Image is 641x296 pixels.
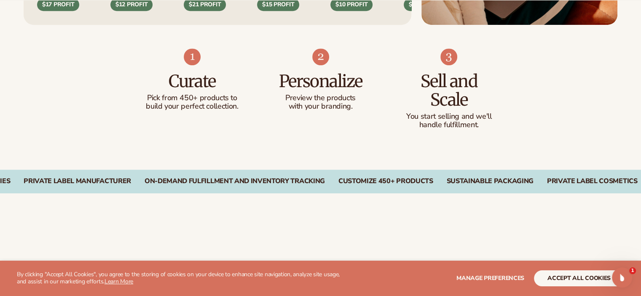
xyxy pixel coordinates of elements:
[105,277,133,285] a: Learn More
[456,270,524,286] button: Manage preferences
[446,177,533,185] div: SUSTAINABLE PACKAGING
[629,267,636,274] span: 1
[312,48,329,65] img: Shopify Image 8
[402,72,496,109] h3: Sell and Scale
[338,177,433,185] div: CUSTOMIZE 450+ PRODUCTS
[534,270,624,286] button: accept all cookies
[273,72,368,91] h3: Personalize
[402,121,496,129] p: handle fulfillment.
[184,48,201,65] img: Shopify Image 7
[145,177,325,185] div: On-Demand Fulfillment and Inventory Tracking
[456,274,524,282] span: Manage preferences
[273,94,368,102] p: Preview the products
[145,94,240,111] p: Pick from 450+ products to build your perfect collection.
[273,102,368,111] p: with your branding.
[440,48,457,65] img: Shopify Image 9
[145,72,240,91] h3: Curate
[612,267,632,288] iframe: Intercom live chat
[17,271,349,285] p: By clicking "Accept All Cookies", you agree to the storing of cookies on your device to enhance s...
[24,177,131,185] div: PRIVATE LABEL MANUFACTURER
[402,112,496,121] p: You start selling and we'll
[547,177,638,185] div: PRIVATE LABEL COSMETICS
